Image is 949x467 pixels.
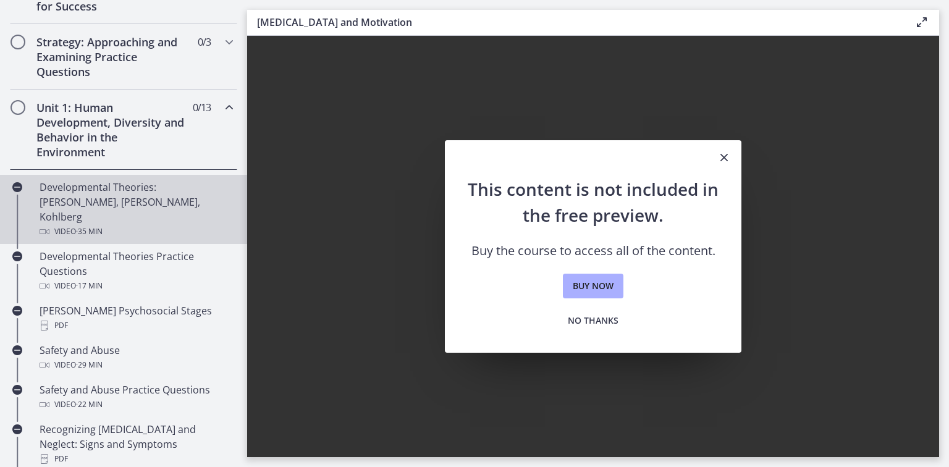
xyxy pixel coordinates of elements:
h2: Unit 1: Human Development, Diversity and Behavior in the Environment [36,100,187,159]
h3: [MEDICAL_DATA] and Motivation [257,15,895,30]
span: · 22 min [76,397,103,412]
span: · 17 min [76,279,103,293]
a: Buy now [563,274,623,298]
div: Safety and Abuse Practice Questions [40,382,232,412]
span: No thanks [568,313,618,328]
h2: Strategy: Approaching and Examining Practice Questions [36,35,187,79]
button: No thanks [558,308,628,333]
span: Buy now [573,279,614,293]
h2: This content is not included in the free preview. [465,176,722,228]
div: PDF [40,452,232,466]
p: Buy the course to access all of the content. [465,243,722,259]
div: [PERSON_NAME] Psychosocial Stages [40,303,232,333]
div: Developmental Theories Practice Questions [40,249,232,293]
button: Close [707,140,741,176]
span: · 35 min [76,224,103,239]
div: Recognizing [MEDICAL_DATA] and Neglect: Signs and Symptoms [40,422,232,466]
div: Video [40,397,232,412]
div: Video [40,279,232,293]
div: Safety and Abuse [40,343,232,372]
div: Video [40,358,232,372]
span: · 29 min [76,358,103,372]
span: 0 / 13 [193,100,211,115]
span: 0 / 3 [198,35,211,49]
div: Video [40,224,232,239]
div: PDF [40,318,232,333]
div: Developmental Theories: [PERSON_NAME], [PERSON_NAME], Kohlberg [40,180,232,239]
